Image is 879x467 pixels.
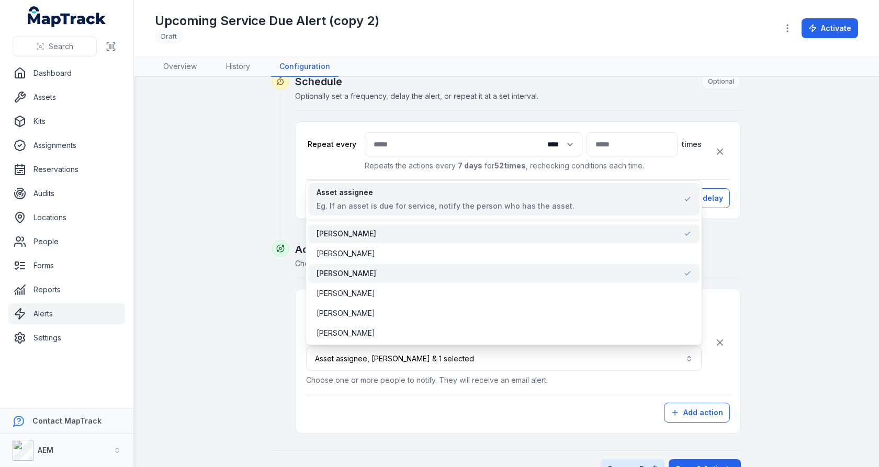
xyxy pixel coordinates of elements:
[317,268,376,279] span: [PERSON_NAME]
[306,347,702,371] button: Asset assignee, [PERSON_NAME] & 1 selected
[317,229,376,239] span: [PERSON_NAME]
[317,328,375,338] span: [PERSON_NAME]
[317,187,574,198] div: Asset assignee
[317,308,375,318] span: [PERSON_NAME]
[317,248,375,259] span: [PERSON_NAME]
[317,288,375,299] span: [PERSON_NAME]
[317,201,574,211] div: Eg. If an asset is due for service, notify the person who has the asset.
[306,180,702,345] div: Asset assignee, [PERSON_NAME] & 1 selected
